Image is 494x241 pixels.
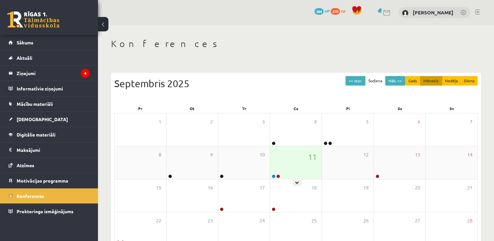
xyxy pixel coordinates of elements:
span: 25 [311,217,317,224]
span: 2 [210,118,213,125]
a: Sākums [8,35,90,50]
div: Ce [270,104,322,113]
span: Mācību materiāli [17,101,53,107]
a: Ziņojumi4 [8,66,90,81]
button: Nāk. >> [385,76,405,86]
a: [DEMOGRAPHIC_DATA] [8,112,90,127]
span: 3 [262,118,265,125]
span: 22 [156,217,161,224]
span: Motivācijas programma [17,178,68,184]
legend: Informatīvie ziņojumi [17,81,90,96]
a: Aktuāli [8,50,90,65]
span: 27 [415,217,420,224]
span: 270 [331,8,340,15]
span: 14 [467,151,472,158]
button: Nedēļa [442,76,461,86]
button: << Iepr. [345,76,365,86]
i: 4 [81,69,90,78]
span: 24 [260,217,265,224]
legend: Maksājumi [17,142,90,157]
span: 1 [159,118,161,125]
span: 17 [260,184,265,191]
a: Motivācijas programma [8,173,90,188]
span: [DEMOGRAPHIC_DATA] [17,116,68,122]
span: 19 [363,184,369,191]
div: Tr [218,104,270,113]
span: 7 [470,118,472,125]
a: 270 xp [331,8,348,13]
a: Digitālie materiāli [8,127,90,142]
a: Maksājumi [8,142,90,157]
button: Šodiena [365,76,386,86]
a: 384 mP [314,8,330,13]
span: 23 [208,217,213,224]
span: 8 [159,151,161,158]
span: 13 [415,151,420,158]
a: Proktoringa izmēģinājums [8,204,90,219]
a: Atzīmes [8,158,90,173]
span: xp [341,8,345,13]
a: [PERSON_NAME] [413,9,454,16]
a: Mācību materiāli [8,96,90,111]
span: Aktuāli [17,55,32,61]
span: 5 [366,118,369,125]
span: 384 [314,8,324,15]
a: Rīgas 1. Tālmācības vidusskola [7,11,59,28]
img: Paula Grienvalde [402,10,408,16]
span: 12 [363,151,369,158]
span: Konferences [17,193,44,199]
button: Mēnesis [420,76,442,86]
div: Sv [426,104,478,113]
div: Pi [322,104,374,113]
span: 18 [311,184,317,191]
a: Konferences [8,188,90,203]
button: Gads [405,76,421,86]
div: Ot [166,104,218,113]
span: Sākums [17,40,33,45]
span: 9 [210,151,213,158]
button: Diena [461,76,478,86]
a: Informatīvie ziņojumi [8,81,90,96]
span: 4 [314,118,317,125]
span: Digitālie materiāli [17,132,56,137]
span: 21 [467,184,472,191]
span: Proktoringa izmēģinājums [17,208,73,214]
span: 11 [308,151,317,162]
h1: Konferences [111,38,481,49]
legend: Ziņojumi [17,66,90,81]
span: 15 [156,184,161,191]
span: 6 [418,118,420,125]
span: 28 [467,217,472,224]
div: Septembris 2025 [114,76,478,91]
div: Pr [114,104,166,113]
span: mP [325,8,330,13]
div: Se [374,104,426,113]
span: 10 [260,151,265,158]
span: Atzīmes [17,162,34,168]
span: 26 [363,217,369,224]
span: 20 [415,184,420,191]
span: 16 [208,184,213,191]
